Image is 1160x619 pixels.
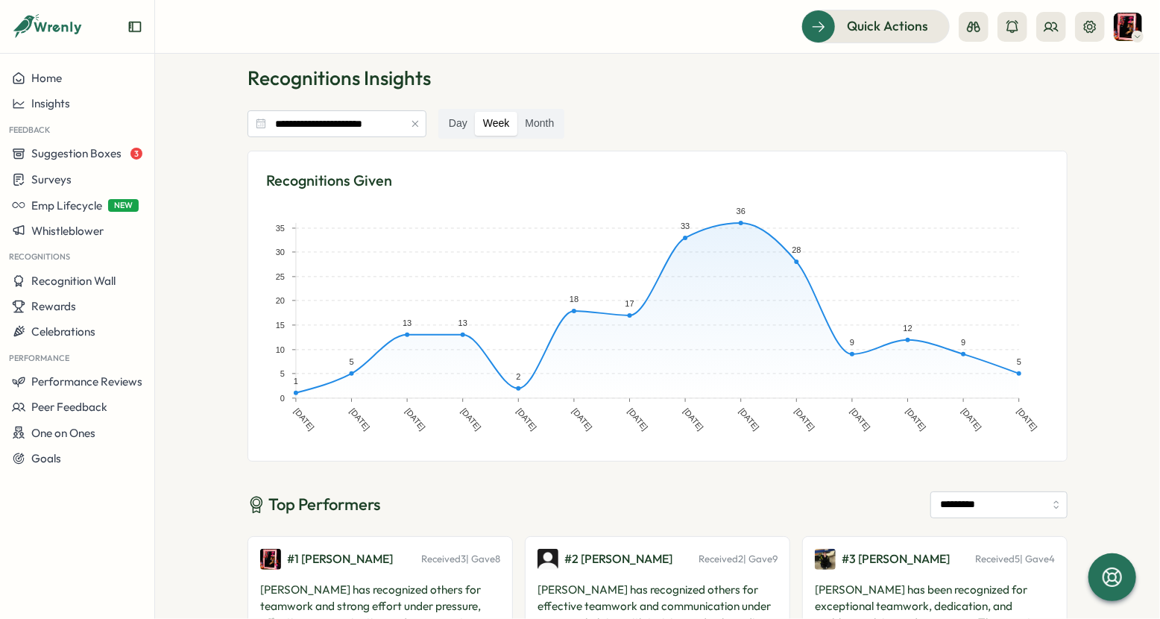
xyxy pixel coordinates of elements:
[441,112,475,136] label: Day
[276,321,285,330] text: 15
[1016,406,1039,432] text: [DATE]
[31,299,76,313] span: Rewards
[815,549,836,570] img: 6967044684245_aa9376eba00d2c98b63b_original.png
[459,406,482,432] text: [DATE]
[127,19,142,34] button: Expand sidebar
[276,345,285,354] text: 10
[108,199,139,212] span: NEW
[31,451,61,465] span: Goals
[31,224,104,238] span: Whistleblower
[266,169,1049,192] p: Recognitions Given
[699,553,778,566] p: Received 2 | Gave 9
[348,406,371,432] text: [DATE]
[801,10,950,43] button: Quick Actions
[737,406,760,432] text: [DATE]
[626,406,649,432] text: [DATE]
[31,96,70,110] span: Insights
[31,426,95,440] span: One on Ones
[975,553,1055,566] p: Received 5 | Gave 4
[248,65,1068,91] p: Recognitions Insights
[31,146,122,160] span: Suggestion Boxes
[842,550,950,568] a: #3 [PERSON_NAME]
[404,406,427,432] text: [DATE]
[276,272,285,281] text: 25
[847,16,928,36] span: Quick Actions
[280,394,285,403] text: 0
[1114,13,1142,41] img: Ruth
[849,406,872,432] text: [DATE]
[31,324,95,339] span: Celebrations
[31,172,72,186] span: Surveys
[564,550,672,568] a: #2 [PERSON_NAME]
[276,248,285,257] text: 30
[276,224,285,233] text: 35
[260,549,281,570] img: 6430450169410_a8b2e9b40d19730abc46_original.png
[538,549,558,570] img: 11e0a155c4be27fec1fe8976619b877b.jpg
[280,369,285,378] text: 5
[31,71,62,85] span: Home
[292,406,315,432] text: [DATE]
[682,406,705,432] text: [DATE]
[571,406,594,432] text: [DATE]
[287,551,393,566] span: # 1 [PERSON_NAME]
[904,406,927,432] text: [DATE]
[31,198,102,213] span: Emp Lifecycle
[564,551,672,566] span: # 2 [PERSON_NAME]
[476,112,517,136] label: Week
[515,406,538,432] text: [DATE]
[276,296,285,305] text: 20
[421,553,500,566] p: Received 3 | Gave 8
[31,400,107,414] span: Peer Feedback
[287,550,393,568] a: #1 [PERSON_NAME]
[842,551,950,566] span: # 3 [PERSON_NAME]
[248,493,380,516] h3: Top Performers
[793,406,816,432] text: [DATE]
[517,112,561,136] label: Month
[960,406,983,432] text: [DATE]
[130,148,142,160] span: 3
[31,374,142,389] span: Performance Reviews
[31,274,116,288] span: Recognition Wall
